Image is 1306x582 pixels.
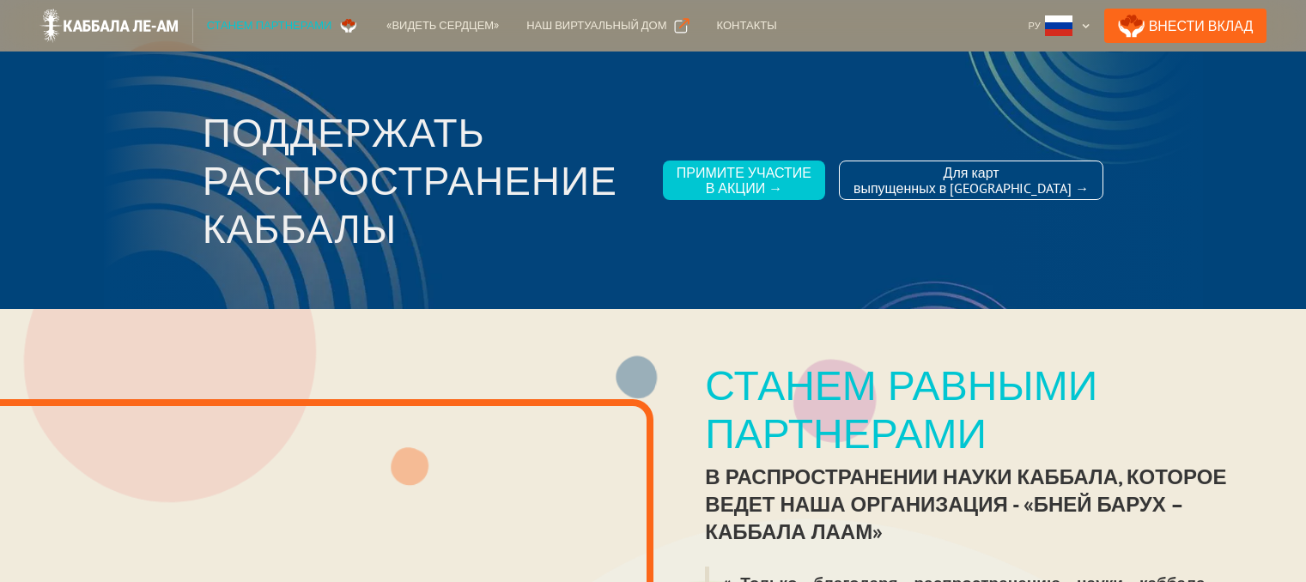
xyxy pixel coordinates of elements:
div: Станем партнерами [207,17,332,34]
div: «Видеть сердцем» [386,17,499,34]
div: Контакты [717,17,777,34]
a: Примите участиев акции → [663,161,825,200]
a: Контакты [703,9,791,43]
a: Внести Вклад [1104,9,1267,43]
a: «Видеть сердцем» [373,9,513,43]
h3: Поддержать распространение каббалы [203,108,649,252]
div: Примите участие в акции → [677,165,811,196]
div: Ру [1022,9,1097,43]
div: Станем равными партнерами [705,361,1254,457]
div: Ру [1029,17,1041,34]
a: Наш виртуальный дом [513,9,702,43]
div: Наш виртуальный дом [526,17,666,34]
div: в распространении науки каббала, которое ведет наша организация - «Бней Барух – Каббала лаАм» [705,464,1254,546]
a: Станем партнерами [193,9,374,43]
a: Для картвыпущенных в [GEOGRAPHIC_DATA] → [839,161,1103,200]
div: Для карт выпущенных в [GEOGRAPHIC_DATA] → [853,165,1089,196]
